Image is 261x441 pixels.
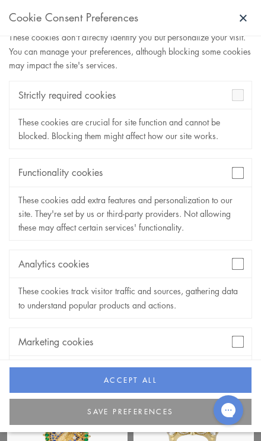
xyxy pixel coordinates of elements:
div: Analytics cookies [9,250,252,278]
div: Functionality cookies [9,159,252,187]
div: Cookie Consent Preferences [9,9,138,27]
div: Our website uses cookies to enhance your browsing experience. These cookies don't directly identi... [9,17,252,71]
iframe: Gorgias live chat messenger [208,391,249,429]
button: ACCEPT ALL [9,367,252,393]
div: Strictly required cookies [9,81,252,109]
div: These cookies track visitor traffic and sources, gathering data to understand popular products an... [9,278,252,317]
div: These cookies are crucial for site function and cannot be blocked. Blocking them might affect how... [9,109,252,149]
div: Marketing cookies [9,328,252,356]
button: SAVE PREFERENCES [9,399,252,425]
div: Marketing and advertising partners set these cookies to create your interest profile for showing ... [9,356,252,409]
div: These cookies add extra features and personalization to our site. They're set by us or third-part... [9,187,252,240]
